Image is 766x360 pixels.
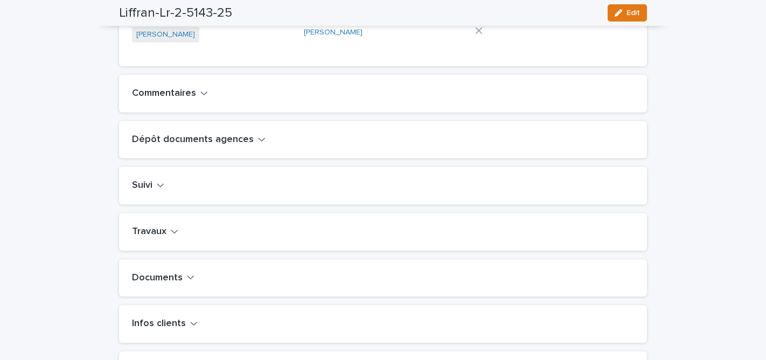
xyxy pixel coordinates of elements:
[132,318,198,330] button: Infos clients
[132,180,164,192] button: Suivi
[132,226,178,238] button: Travaux
[608,4,647,22] button: Edit
[132,318,186,330] h2: Infos clients
[132,272,194,284] button: Documents
[132,134,254,146] h2: Dépôt documents agences
[132,272,183,284] h2: Documents
[304,27,363,38] a: [PERSON_NAME]
[132,88,208,100] button: Commentaires
[132,226,166,238] h2: Travaux
[626,9,640,17] span: Edit
[132,88,196,100] h2: Commentaires
[119,5,232,21] h2: Liffran-Lr-2-5143-25
[136,29,195,40] a: [PERSON_NAME]
[132,180,152,192] h2: Suivi
[132,134,266,146] button: Dépôt documents agences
